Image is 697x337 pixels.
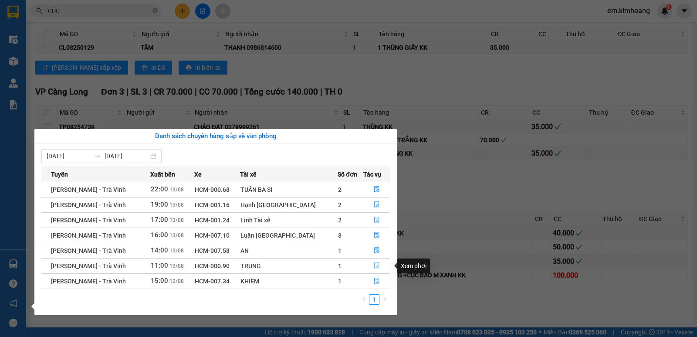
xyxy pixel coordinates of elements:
span: Xuất bến [150,170,175,179]
span: 1 [338,278,342,285]
span: left [361,296,366,302]
span: 2 [338,217,342,224]
span: file-done [374,278,380,285]
span: [PERSON_NAME] - Trà Vinh [51,201,126,208]
button: file-done [364,183,390,197]
button: left [359,294,369,305]
span: [PERSON_NAME] - Trà Vinh [51,247,126,254]
span: file-done [374,201,380,208]
span: 2 [338,201,342,208]
span: BÉ [47,47,55,55]
span: 13/08 [169,187,184,193]
span: to [94,153,101,160]
span: Số đơn [338,170,357,179]
span: 22:00 [151,185,168,193]
button: file-done [364,213,390,227]
span: 11:00 [151,262,168,269]
span: 15:00 [151,277,168,285]
span: HCM-001.24 [195,217,230,224]
span: 13/08 [169,232,184,238]
span: file-done [374,217,380,224]
span: 17:00 [151,216,168,224]
li: Next Page [379,294,390,305]
span: 1 [338,247,342,254]
span: HCM-001.16 [195,201,230,208]
span: HCM-007.34 [195,278,230,285]
p: GỬI: [3,17,127,25]
div: AN [240,246,338,255]
span: Xe [194,170,202,179]
button: right [379,294,390,305]
span: [PERSON_NAME] - Trà Vinh [51,278,126,285]
span: 0933973868 - [3,47,55,55]
button: file-done [364,198,390,212]
span: swap-right [94,153,101,160]
span: Tác vụ [363,170,381,179]
span: [PERSON_NAME] - Trà Vinh [51,217,126,224]
span: right [382,296,387,302]
span: 3 [338,232,342,239]
span: 14:00 [151,246,168,254]
span: GIAO: [3,57,21,65]
div: KHIÊM [240,276,338,286]
span: 12/08 [169,278,184,284]
input: Từ ngày [47,151,91,161]
span: 19:00 [151,201,168,208]
p: NHẬN: [3,29,127,46]
div: Linh Tài xế [240,215,338,225]
span: HCM-007.58 [195,247,230,254]
span: 1 [338,262,342,269]
button: file-done [364,228,390,242]
button: file-done [364,259,390,273]
span: HCM-007.10 [195,232,230,239]
span: 13/08 [169,263,184,269]
div: Luân [GEOGRAPHIC_DATA] [240,231,338,240]
span: 13/08 [169,202,184,208]
span: [PERSON_NAME] - Trà Vinh [51,186,126,193]
div: Danh sách chuyến hàng sắp về văn phòng [41,131,390,142]
span: [PERSON_NAME] - Trà Vinh [51,262,126,269]
span: Tuyến [51,170,68,179]
button: file-done [364,274,390,288]
span: VP [PERSON_NAME] ([GEOGRAPHIC_DATA]) [3,29,88,46]
span: VP Cầu Kè - [18,17,54,25]
div: TRUNG [240,261,338,271]
button: file-done [364,244,390,258]
span: 13/08 [169,217,184,223]
div: TUẤN BA SI [240,185,338,194]
span: Tài xế [240,170,257,179]
span: file-done [374,186,380,193]
span: 13/08 [169,248,184,254]
strong: BIÊN NHẬN GỬI HÀNG [29,5,101,13]
div: Hạnh [GEOGRAPHIC_DATA] [240,200,338,210]
input: Đến ngày [105,151,149,161]
span: file-done [374,262,380,269]
span: file-done [374,232,380,239]
span: 2 [338,186,342,193]
li: Previous Page [359,294,369,305]
div: Xem phơi [397,259,430,273]
span: HCM-000.90 [195,262,230,269]
span: file-done [374,247,380,254]
span: HCM-000.68 [195,186,230,193]
a: 1 [369,295,379,304]
span: 16:00 [151,231,168,239]
li: 1 [369,294,379,305]
span: [PERSON_NAME] - Trà Vinh [51,232,126,239]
